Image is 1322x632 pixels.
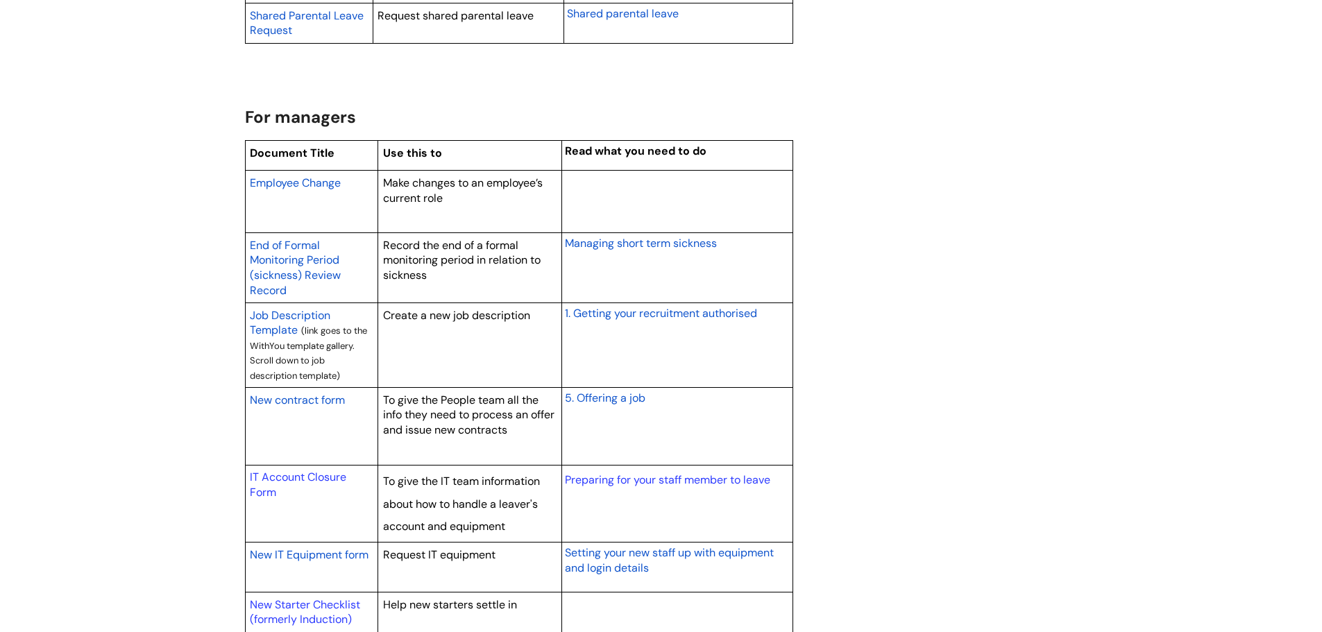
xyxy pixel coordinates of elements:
[383,474,540,533] span: To give the IT team information about how to handle a leaver's account and equipment
[565,144,706,158] span: Read what you need to do
[383,146,442,160] span: Use this to
[250,307,330,339] a: Job Description Template
[250,470,346,499] a: IT Account Closure Form
[565,545,774,575] span: Setting your new staff up with equipment and login details
[378,8,534,23] span: Request shared parental leave
[250,391,345,408] a: New contract form
[250,393,345,407] span: New contract form
[250,547,368,562] span: New IT Equipment form
[245,106,356,128] span: For managers
[250,238,341,298] span: End of Formal Monitoring Period (sickness) Review Record
[565,544,774,576] a: Setting your new staff up with equipment and login details
[565,306,757,321] span: 1. Getting your recruitment authorised
[565,389,645,406] a: 5. Offering a job
[250,546,368,563] a: New IT Equipment form
[567,6,679,21] span: Shared parental leave
[250,174,341,191] a: Employee Change
[250,597,360,627] a: New Starter Checklist (formerly Induction)
[250,176,341,190] span: Employee Change
[383,393,554,437] span: To give the People team all the info they need to process an offer and issue new contracts
[383,597,517,612] span: Help new starters settle in
[250,325,367,382] span: (link goes to the WithYou template gallery. Scroll down to job description template)
[250,7,364,39] a: Shared Parental Leave Request
[567,5,679,22] a: Shared parental leave
[250,237,341,298] a: End of Formal Monitoring Period (sickness) Review Record
[250,308,330,338] span: Job Description Template
[250,146,334,160] span: Document Title
[565,234,717,251] a: Managing short term sickness
[565,236,717,250] span: Managing short term sickness
[565,391,645,405] span: 5. Offering a job
[383,238,541,282] span: Record the end of a formal monitoring period in relation to sickness
[565,472,770,487] a: Preparing for your staff member to leave
[565,305,757,321] a: 1. Getting your recruitment authorised
[383,308,530,323] span: Create a new job description
[383,176,543,205] span: Make changes to an employee’s current role
[383,547,495,562] span: Request IT equipment
[250,8,364,38] span: Shared Parental Leave Request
